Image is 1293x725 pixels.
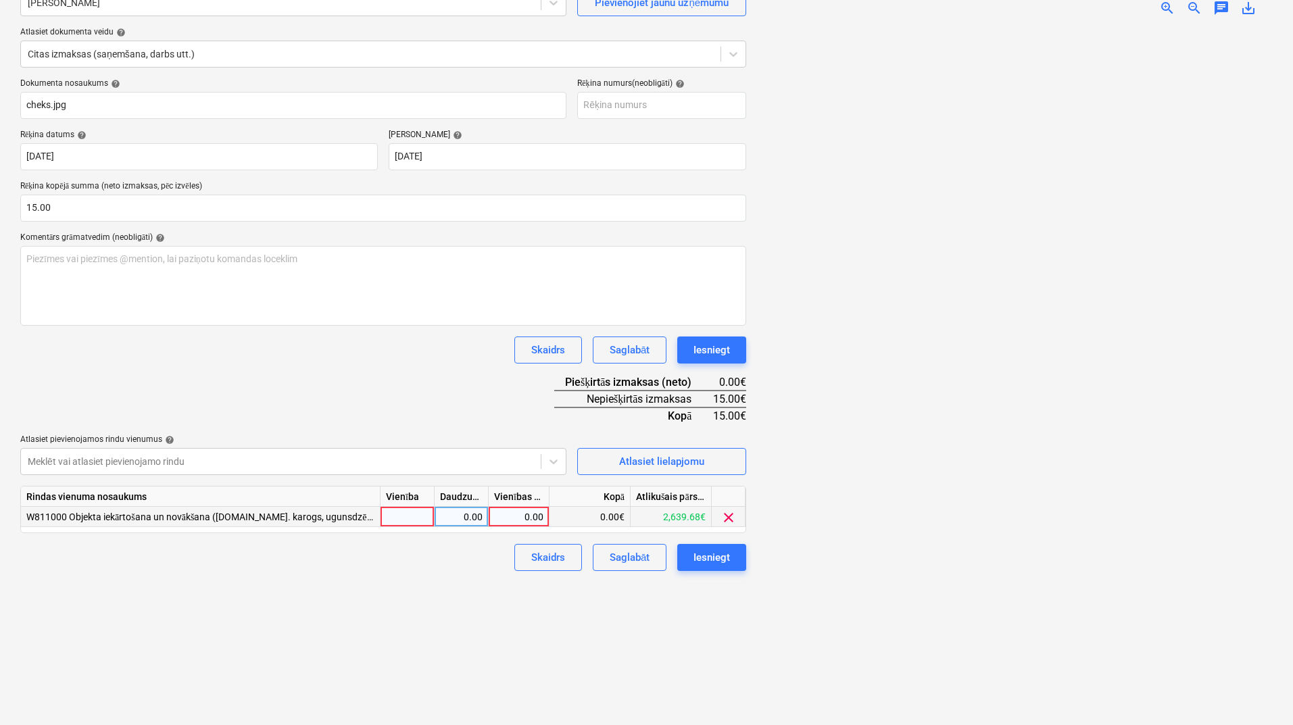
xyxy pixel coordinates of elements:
div: Daudzums [435,486,489,507]
div: Atlasiet pievienojamos rindu vienumus [20,434,566,445]
div: 0.00 [440,507,483,527]
div: Nepiešķirtās izmaksas [554,391,713,407]
input: Dokumenta nosaukums [20,92,566,119]
div: 2,639.68€ [631,507,712,527]
span: help [450,130,462,140]
div: Dokumenta nosaukums [20,78,566,89]
div: Iesniegt [693,549,730,566]
div: Komentārs grāmatvedim (neobligāti) [20,232,746,243]
button: Atlasiet lielapjomu [577,448,746,475]
button: Skaidrs [514,336,582,364]
div: Iesniegt [693,341,730,359]
div: Kopā [550,486,631,507]
iframe: Chat Widget [1225,660,1293,725]
div: 0.00€ [550,507,631,527]
div: 15.00€ [713,391,746,407]
span: help [162,435,174,445]
span: help [108,79,120,89]
button: Saglabāt [593,336,666,364]
div: Kopā [554,407,713,424]
input: Izpildes datums nav norādīts [389,143,746,170]
input: Rēķina numurs [577,92,746,119]
button: Iesniegt [677,544,746,571]
div: Rēķina numurs (neobligāti) [577,78,746,89]
div: Atlasiet dokumenta veidu [20,27,746,38]
span: help [153,233,165,243]
div: Piešķirtās izmaksas (neto) [554,374,713,391]
span: help [114,28,126,37]
button: Iesniegt [677,336,746,364]
span: clear [721,509,737,526]
p: Rēķina kopējā summa (neto izmaksas, pēc izvēles) [20,181,746,195]
div: 0.00€ [713,374,746,391]
div: Vienība [381,486,435,507]
div: 15.00€ [713,407,746,424]
input: Rēķina datums nav norādīts [20,143,378,170]
span: help [673,79,685,89]
div: Skaidrs [531,549,565,566]
div: Rindas vienuma nosaukums [21,486,381,507]
div: Atlikušais pārskatītais budžets [631,486,712,507]
input: Rēķina kopējā summa (neto izmaksas, pēc izvēles) [20,195,746,222]
span: help [74,130,87,140]
div: [PERSON_NAME] [389,130,746,141]
div: Saglabāt [610,549,650,566]
div: Saglabāt [610,341,650,359]
div: Atlasiet lielapjomu [619,453,704,470]
span: W811000 Objekta iekārtošana un novākšana (t.sk. karogs, ugunsdzēsības stends, apsardzes vagoniņa ... [26,511,552,522]
div: Vienības cena [489,486,550,507]
div: Rēķina datums [20,130,378,141]
button: Saglabāt [593,544,666,571]
div: 0.00 [494,507,543,527]
div: Skaidrs [531,341,565,359]
button: Skaidrs [514,544,582,571]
